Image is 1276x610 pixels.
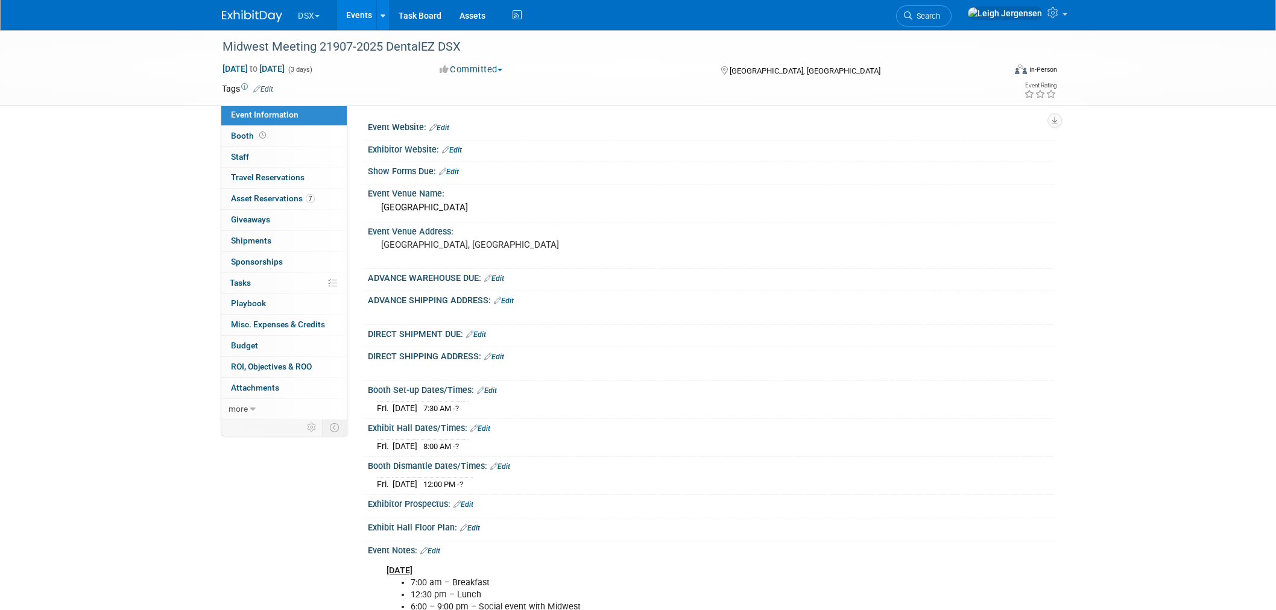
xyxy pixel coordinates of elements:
[411,577,914,589] li: 7:00 am – Breakfast
[477,386,497,395] a: Edit
[253,85,273,93] a: Edit
[221,336,347,356] a: Budget
[231,257,283,266] span: Sponsorships
[368,269,1054,285] div: ADVANCE WAREHOUSE DUE:
[423,480,463,489] span: 12:00 PM -
[1024,83,1056,89] div: Event Rating
[423,442,459,451] span: 8:00 AM -
[221,189,347,209] a: Asset Reservations7
[221,210,347,230] a: Giveaways
[323,420,347,435] td: Toggle Event Tabs
[221,273,347,294] a: Tasks
[393,439,417,452] td: [DATE]
[490,462,510,471] a: Edit
[484,274,504,283] a: Edit
[420,547,440,555] a: Edit
[377,439,393,452] td: Fri.
[933,63,1057,81] div: Event Format
[248,64,259,74] span: to
[231,131,268,140] span: Booth
[377,198,1045,217] div: [GEOGRAPHIC_DATA]
[377,477,393,490] td: Fri.
[231,319,325,329] span: Misc. Expenses & Credits
[470,424,490,433] a: Edit
[484,353,504,361] a: Edit
[368,541,1054,557] div: Event Notes:
[231,362,312,371] span: ROI, Objectives & ROO
[368,381,1054,397] div: Booth Set-up Dates/Times:
[221,399,347,420] a: more
[218,36,986,58] div: Midwest Meeting 21907-2025 DentalEZ DSX
[231,383,279,392] span: Attachments
[221,126,347,146] a: Booth
[494,297,514,305] a: Edit
[368,140,1054,156] div: Exhibitor Website:
[435,63,507,76] button: Committed
[231,298,266,308] span: Playbook
[387,565,412,576] u: [DATE]
[896,5,952,27] a: Search
[368,419,1054,435] div: Exhibit Hall Dates/Times:
[1029,65,1057,74] div: In-Person
[221,315,347,335] a: Misc. Expenses & Credits
[912,11,940,20] span: Search
[368,347,1054,363] div: DIRECT SHIPPING ADDRESS:
[381,239,640,250] pre: [GEOGRAPHIC_DATA], [GEOGRAPHIC_DATA]
[231,193,315,203] span: Asset Reservations
[222,10,282,22] img: ExhibitDay
[368,291,1054,307] div: ADVANCE SHIPPING ADDRESS:
[221,168,347,188] a: Travel Reservations
[429,124,449,132] a: Edit
[231,215,270,224] span: Giveaways
[302,420,323,435] td: Personalize Event Tab Strip
[460,524,480,532] a: Edit
[231,236,271,245] span: Shipments
[287,66,312,74] span: (3 days)
[368,162,1054,178] div: Show Forms Due:
[221,378,347,398] a: Attachments
[231,110,298,119] span: Event Information
[967,7,1043,20] img: Leigh Jergensen
[460,480,463,489] span: ?
[377,401,393,414] td: Fri.
[368,495,1054,511] div: Exhibitor Prospectus:
[306,194,315,203] span: 7
[423,404,459,413] span: 7:30 AM -
[368,118,1054,134] div: Event Website:
[231,152,249,162] span: Staff
[221,294,347,314] a: Playbook
[368,457,1054,473] div: Booth Dismantle Dates/Times:
[231,341,258,350] span: Budget
[455,404,459,413] span: ?
[221,105,347,125] a: Event Information
[221,357,347,377] a: ROI, Objectives & ROO
[222,63,285,74] span: [DATE] [DATE]
[411,589,914,601] li: 12:30 pm – Lunch
[455,442,459,451] span: ?
[229,404,248,413] span: more
[730,66,880,75] span: [GEOGRAPHIC_DATA], [GEOGRAPHIC_DATA]
[466,330,486,339] a: Edit
[222,83,273,95] td: Tags
[453,500,473,509] a: Edit
[393,401,417,414] td: [DATE]
[1015,64,1027,74] img: Format-Inperson.png
[368,518,1054,534] div: Exhibit Hall Floor Plan:
[221,252,347,272] a: Sponsorships
[442,146,462,154] a: Edit
[368,184,1054,200] div: Event Venue Name:
[368,325,1054,341] div: DIRECT SHIPMENT DUE:
[231,172,305,182] span: Travel Reservations
[230,278,251,288] span: Tasks
[257,131,268,140] span: Booth not reserved yet
[368,222,1054,237] div: Event Venue Address:
[221,147,347,168] a: Staff
[393,477,417,490] td: [DATE]
[221,231,347,251] a: Shipments
[439,168,459,176] a: Edit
